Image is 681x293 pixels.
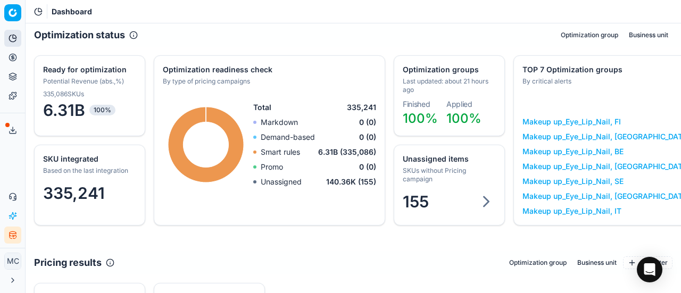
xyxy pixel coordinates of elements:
span: 6.31B (335,086) [318,147,376,157]
div: Optimization groups [403,64,494,75]
div: Optimization readiness check [163,64,374,75]
a: Makeup up_Eye_Lip_Nail, IT [522,206,621,216]
span: Total [253,102,271,113]
span: 140.36K (155) [326,177,376,187]
button: Business unit [573,256,621,269]
span: 0 (0) [359,132,376,143]
a: Makeup up_Eye_Lip_Nail, FI [522,116,621,127]
div: SKU integrated [43,154,134,164]
h2: Optimization status [34,28,125,43]
div: SKUs without Pricing campaign [403,166,494,183]
p: Demand-based [261,132,315,143]
div: Based on the last integration [43,166,134,175]
button: Add filter [623,256,672,269]
button: Optimization group [557,29,622,41]
span: 100% [89,105,115,115]
nav: breadcrumb [52,6,92,17]
span: Dashboard [52,6,92,17]
div: Last updated: about 21 hours ago [403,77,494,94]
h2: Pricing results [34,255,102,270]
div: Ready for optimization [43,64,134,75]
div: Unassigned items [403,154,494,164]
div: Potential Revenue (abs.,%) [43,77,134,86]
span: 335,241 [43,183,105,203]
span: MC [5,253,21,269]
p: Smart rules [261,147,300,157]
span: 155 [403,192,429,211]
dt: Applied [446,101,481,108]
div: Open Intercom Messenger [637,257,662,282]
span: 335,241 [347,102,376,113]
a: Makeup up_Eye_Lip_Nail, BE [522,146,624,157]
span: 0 (0) [359,117,376,128]
div: By type of pricing campaigns [163,77,374,86]
p: Promo [261,162,283,172]
span: 100% [446,111,481,126]
p: Unassigned [261,177,302,187]
button: Optimization group [505,256,571,269]
span: 100% [403,111,438,126]
span: 0 (0) [359,162,376,172]
p: Markdown [261,117,298,128]
button: Business unit [625,29,672,41]
dt: Finished [403,101,438,108]
button: MC [4,253,21,270]
span: 335,086 SKUs [43,90,84,98]
span: 6.31B [43,101,136,120]
a: Makeup up_Eye_Lip_Nail, SE [522,176,624,187]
